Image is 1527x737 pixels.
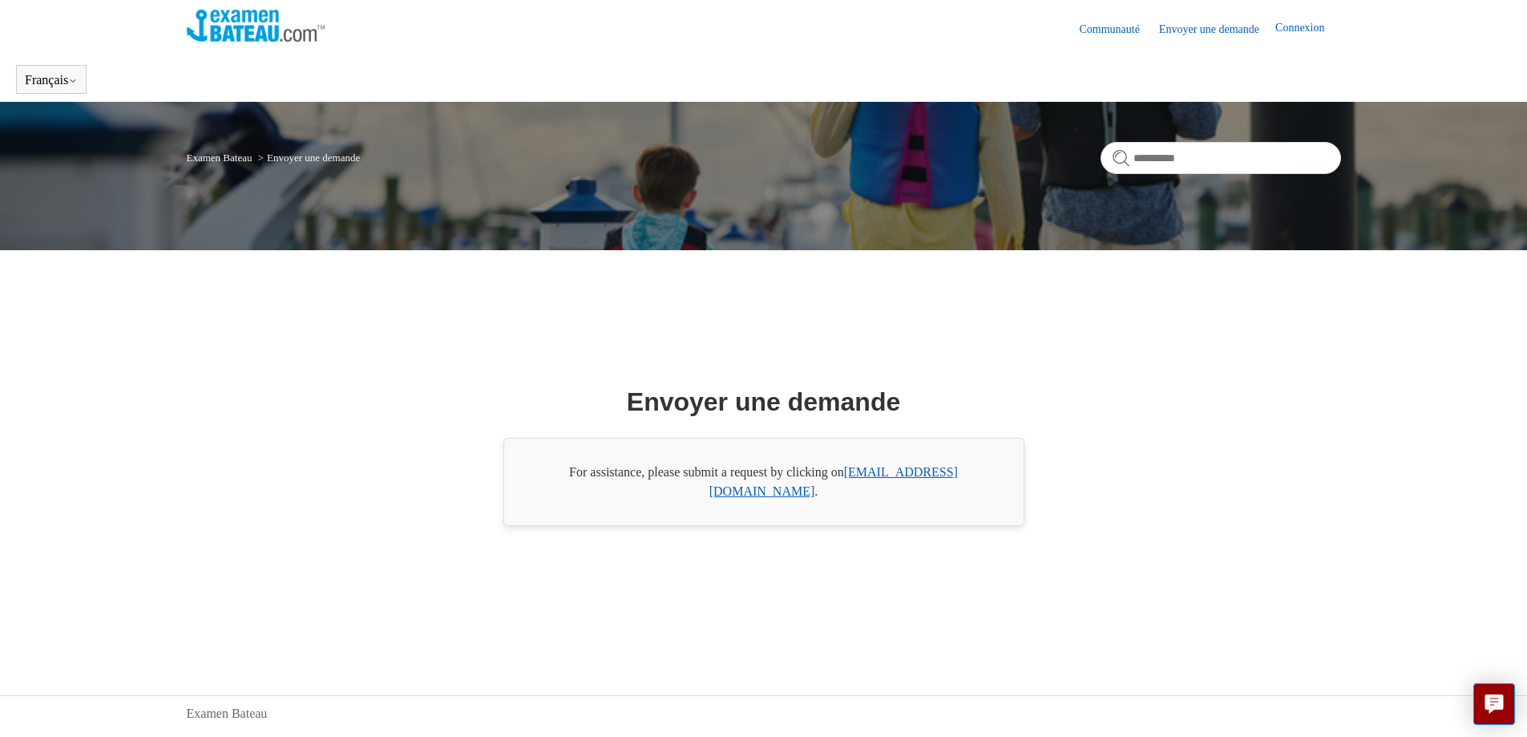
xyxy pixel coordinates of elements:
[187,152,255,164] li: Examen Bateau
[1275,19,1340,38] a: Connexion
[1159,21,1275,38] a: Envoyer une demande
[627,383,900,421] h1: Envoyer une demande
[187,152,252,164] a: Examen Bateau
[187,704,268,723] a: Examen Bateau
[187,10,325,42] img: Page d’accueil du Centre d’aide Examen Bateau
[1101,142,1341,174] input: Rechercher
[255,152,361,164] li: Envoyer une demande
[1079,21,1155,38] a: Communauté
[25,73,78,87] button: Français
[503,438,1024,526] div: For assistance, please submit a request by clicking on .
[1473,683,1515,725] button: Live chat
